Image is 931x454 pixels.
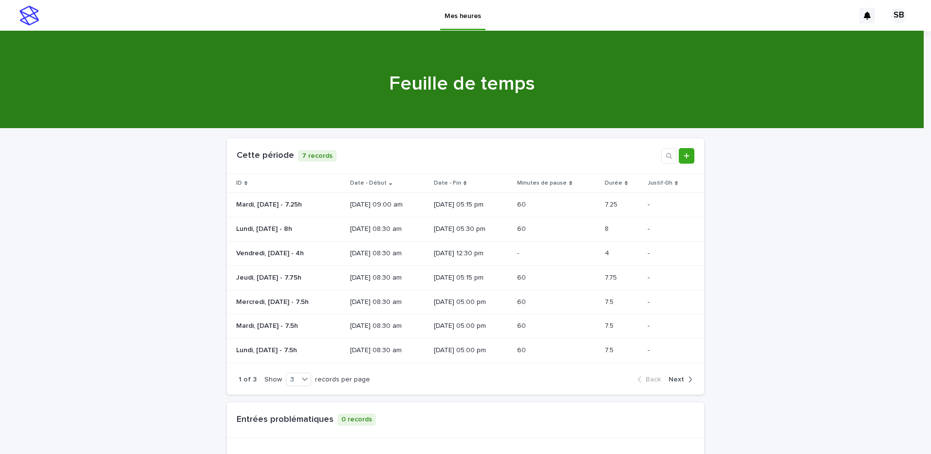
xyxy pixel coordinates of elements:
p: 60 [517,223,528,233]
tr: Lundi, [DATE] - 7.5hLundi, [DATE] - 7.5h [DATE] 08:30 am[DATE] 05:00 pm6060 7.57.5 - [227,339,704,363]
h1: Entrées problématiques [237,415,334,425]
span: Next [669,376,684,383]
p: - [648,298,695,306]
p: [DATE] 05:00 pm [434,298,509,306]
tr: Mardi, [DATE] - 7.5hMardi, [DATE] - 7.5h [DATE] 08:30 am[DATE] 05:00 pm6060 7.57.5 - [227,314,704,339]
p: [DATE] 12:30 pm [434,249,509,258]
tr: Mercredi, [DATE] - 7.5hMercredi, [DATE] - 7.5h [DATE] 08:30 am[DATE] 05:00 pm6060 7.57.5 - [227,290,704,314]
p: 60 [517,296,528,306]
p: Lundi, [DATE] - 7.5h [236,344,299,355]
tr: Vendredi, [DATE] - 4hVendredi, [DATE] - 4h [DATE] 08:30 am[DATE] 12:30 pm-- 44 - [227,241,704,265]
p: 7 records [298,150,336,162]
p: 60 [517,272,528,282]
h1: Feuille de temps [223,72,701,95]
tr: Lundi, [DATE] - 8hLundi, [DATE] - 8h [DATE] 08:30 am[DATE] 05:30 pm6060 88 - [227,217,704,242]
p: 7.75 [605,272,619,282]
p: Lundi, [DATE] - 8h [236,223,294,233]
p: 7.5 [605,296,615,306]
img: stacker-logo-s-only.png [19,6,39,25]
p: [DATE] 08:30 am [350,322,426,330]
p: - [648,274,695,282]
p: 8 [605,223,611,233]
p: [DATE] 05:30 pm [434,225,509,233]
p: Mercredi, 06 Aug '25 - 7.5h [236,296,311,306]
p: [DATE] 09:00 am [350,201,426,209]
p: Minutes de pause [517,178,567,189]
div: SB [891,8,907,23]
p: records per page [315,376,370,384]
p: - [517,247,521,258]
p: 7.25 [605,199,619,209]
p: [DATE] 08:30 am [350,249,426,258]
p: 60 [517,320,528,330]
p: Justif-0h [648,178,672,189]
tr: Jeudi, [DATE] - 7.75hJeudi, [DATE] - 7.75h [DATE] 08:30 am[DATE] 05:15 pm6060 7.757.75 - [227,265,704,290]
p: - [648,201,695,209]
p: ID [236,178,242,189]
p: Date - Début [350,178,387,189]
span: Back [646,376,661,383]
p: [DATE] 05:00 pm [434,346,509,355]
p: - [648,249,695,258]
p: [DATE] 08:30 am [350,225,426,233]
a: Add new record [679,148,694,164]
p: - [648,322,695,330]
p: Mardi, [DATE] - 7.5h [236,320,300,330]
div: 3 [286,375,298,385]
button: Back [637,375,665,384]
p: Show [264,376,282,384]
p: 7.5 [605,344,615,355]
p: 1 of 3 [239,376,257,384]
p: Durée [605,178,622,189]
p: Jeudi, [DATE] - 7.75h [236,272,303,282]
p: Vendredi, [DATE] - 4h [236,247,306,258]
button: Next [665,375,692,384]
p: - [648,225,695,233]
p: 4 [605,247,611,258]
h1: Cette période [237,151,294,161]
p: Date - Fin [434,178,461,189]
p: [DATE] 08:30 am [350,274,426,282]
p: [DATE] 08:30 am [350,298,426,306]
p: [DATE] 05:00 pm [434,322,509,330]
p: - [648,346,695,355]
p: 0 records [337,414,376,426]
p: 60 [517,344,528,355]
p: [DATE] 05:15 pm [434,201,509,209]
p: 7.5 [605,320,615,330]
p: Mardi, [DATE] - 7.25h [236,199,304,209]
p: [DATE] 05:15 pm [434,274,509,282]
p: 60 [517,199,528,209]
p: [DATE] 08:30 am [350,346,426,355]
tr: Mardi, [DATE] - 7.25hMardi, [DATE] - 7.25h [DATE] 09:00 am[DATE] 05:15 pm6060 7.257.25 - [227,193,704,217]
